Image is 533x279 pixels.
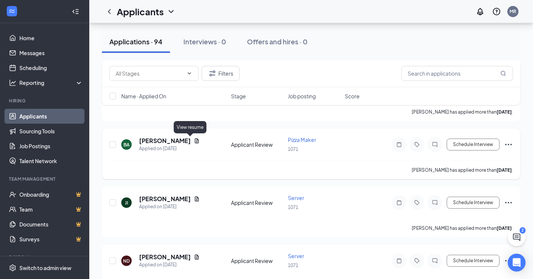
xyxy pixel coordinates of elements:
[508,254,526,272] div: Open Intercom Messenger
[231,257,283,264] div: Applicant Review
[19,79,83,86] div: Reporting
[174,121,206,133] div: View resume
[492,7,501,16] svg: QuestionInfo
[508,228,526,246] button: ChatActive
[19,202,83,217] a: TeamCrown
[476,7,485,16] svg: Notifications
[105,7,114,16] svg: ChevronLeft
[497,225,512,231] b: [DATE]
[430,200,439,206] svg: ChatInactive
[123,142,129,148] div: BA
[401,66,513,81] input: Search in applications
[447,255,500,267] button: Schedule Interview
[9,98,81,104] div: Hiring
[412,142,421,148] svg: Tag
[19,264,71,272] div: Switch to admin view
[139,253,191,261] h5: [PERSON_NAME]
[186,70,192,76] svg: ChevronDown
[19,217,83,232] a: DocumentsCrown
[72,8,79,15] svg: Collapse
[139,137,191,145] h5: [PERSON_NAME]
[395,200,404,206] svg: Note
[231,92,246,100] span: Stage
[520,227,526,234] div: 2
[504,198,513,207] svg: Ellipses
[288,136,316,143] span: Pizza Maker
[19,109,83,124] a: Applicants
[9,254,81,260] div: Payroll
[194,138,200,144] svg: Document
[19,124,83,139] a: Sourcing Tools
[504,140,513,149] svg: Ellipses
[19,153,83,168] a: Talent Network
[500,70,506,76] svg: MagnifyingGlass
[116,69,183,77] input: All Stages
[231,199,283,206] div: Applicant Review
[412,225,513,231] p: [PERSON_NAME] has applied more than .
[345,92,360,100] span: Score
[231,141,283,148] div: Applicant Review
[194,254,200,260] svg: Document
[430,258,439,264] svg: ChatInactive
[19,187,83,202] a: OnboardingCrown
[288,92,316,100] span: Job posting
[9,264,16,272] svg: Settings
[19,31,83,45] a: Home
[288,263,298,268] span: 1071
[504,256,513,265] svg: Ellipses
[288,146,298,152] span: 1071
[412,167,513,173] p: [PERSON_NAME] has applied more than .
[208,69,217,78] svg: Filter
[183,37,226,46] div: Interviews · 0
[447,197,500,209] button: Schedule Interview
[288,253,304,259] span: Server
[288,194,304,201] span: Server
[125,200,128,206] div: JI
[194,196,200,202] svg: Document
[447,139,500,150] button: Schedule Interview
[139,203,200,210] div: Applied on [DATE]
[202,66,240,81] button: Filter Filters
[395,142,404,148] svg: Note
[412,200,421,206] svg: Tag
[497,167,512,173] b: [DATE]
[121,92,166,100] span: Name · Applied On
[19,45,83,60] a: Messages
[512,233,521,242] svg: ChatActive
[123,258,130,264] div: ND
[395,258,404,264] svg: Note
[510,8,516,15] div: MR
[288,205,298,210] span: 1071
[167,7,176,16] svg: ChevronDown
[8,7,16,15] svg: WorkstreamLogo
[139,195,191,203] h5: [PERSON_NAME]
[430,142,439,148] svg: ChatInactive
[117,5,164,18] h1: Applicants
[139,261,200,269] div: Applied on [DATE]
[247,37,308,46] div: Offers and hires · 0
[109,37,163,46] div: Applications · 94
[9,176,81,182] div: Team Management
[19,60,83,75] a: Scheduling
[139,145,200,152] div: Applied on [DATE]
[19,232,83,247] a: SurveysCrown
[9,79,16,86] svg: Analysis
[19,139,83,153] a: Job Postings
[412,258,421,264] svg: Tag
